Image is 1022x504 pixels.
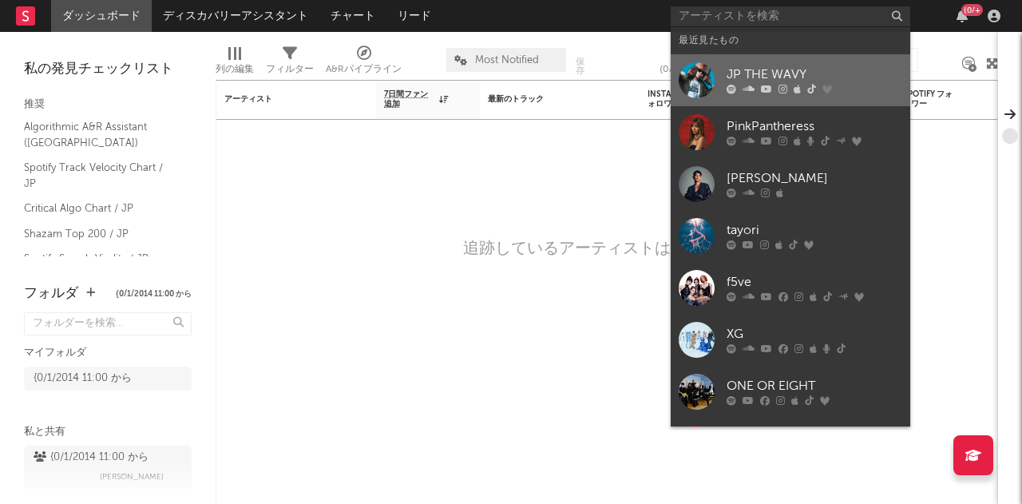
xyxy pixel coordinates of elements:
[24,60,192,79] div: 私の発見チェックリスト
[216,60,254,79] div: 列の編集
[671,210,910,262] a: tayori
[660,40,754,86] div: {0/1/2014 11:00 から
[24,423,192,442] div: 私と共有
[671,314,910,366] a: XG
[224,94,344,104] div: アーティスト
[24,95,192,114] div: 推奨
[727,377,902,396] div: ONE OR EIGHT
[384,89,435,109] span: 7日間ファン追加
[671,158,910,210] a: [PERSON_NAME]
[24,446,192,489] a: {0/1/2014 11:00 から[PERSON_NAME]
[463,240,751,259] div: 追跡しているアーティストはいません。
[24,343,192,363] div: マイフォルダ
[903,89,959,109] div: Spotify フォロワー
[116,290,192,298] button: {0/1/2014 11:00 から
[727,65,902,85] div: JP THE WAVY
[24,250,176,268] a: Spotify Search Virality / JP
[24,312,192,335] input: フォルダーを検索...
[727,273,902,292] div: f5ve
[671,262,910,314] a: f5ve
[961,4,983,16] div: {0/+
[24,159,176,192] a: Spotify Track Velocity Chart / JP
[671,418,910,470] a: CHANMINA
[727,169,902,189] div: [PERSON_NAME]
[24,200,176,217] a: Critical Algo Chart / JP
[326,40,402,86] div: A&Rパイプライン
[488,94,608,104] div: 最新のトラック
[660,60,754,79] div: {0/1/2014 11:00 から
[957,10,968,22] button: {0/+
[34,369,132,388] div: {0/1/2014 11:00 から
[216,40,254,86] div: 列の編集
[727,221,902,240] div: tayori
[34,448,149,467] div: {0/1/2014 11:00 から
[326,60,402,79] div: A&Rパイプライン
[24,367,192,391] a: {0/1/2014 11:00 から
[100,467,164,486] span: [PERSON_NAME]
[648,89,703,109] div: Instagramフォロワー
[727,325,902,344] div: XG
[475,55,539,65] span: Most Notified
[266,60,314,79] div: フィルター
[679,31,902,50] div: 最近見たもの
[572,58,588,75] button: 保存
[24,118,176,151] a: Algorithmic A&R Assistant ([GEOGRAPHIC_DATA])
[24,284,78,304] div: フォルダ
[671,6,910,26] input: アーティストを検索
[671,54,910,106] a: JP THE WAVY
[727,117,902,137] div: PinkPantheress
[671,106,910,158] a: PinkPantheress
[24,225,176,243] a: Shazam Top 200 / JP
[671,366,910,418] a: ONE OR EIGHT
[266,40,314,86] div: フィルター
